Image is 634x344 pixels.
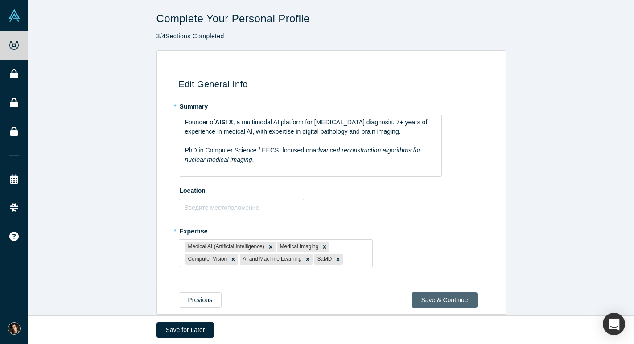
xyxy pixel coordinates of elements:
h1: Complete Your Personal Profile [156,12,506,25]
div: rdw-wrapper [179,115,442,177]
img: Alchemist Vault Logo [8,9,21,22]
div: Computer Vision [185,254,229,265]
span: , a multimodal AI platform for [MEDICAL_DATA] diagnosis. 7+ years of experience in medical AI, wi... [185,119,429,154]
img: Denis Chegodaev's Account [8,322,21,335]
input: Введите местоположение [179,199,304,217]
div: AI and Machine Learning [240,254,303,265]
div: Remove AI and Machine Learning [303,254,313,265]
button: Previous [179,292,222,308]
span: Founder of [185,119,215,126]
span: advanced reconstruction algorithms for nuclear medical imaging [185,147,422,163]
button: Save & Continue [412,292,477,308]
label: Summary [179,99,487,111]
div: Remove Computer Vision [228,254,238,265]
div: Medical Imaging [277,242,320,252]
div: Remove SaMD [333,254,343,265]
label: Expertise [179,224,487,236]
span: AISI X [215,119,233,126]
h3: Edit General Info [179,79,487,90]
div: Medical AI (Artificial Intelligence) [185,242,266,252]
span: . [252,156,254,163]
button: Save for Later [156,322,214,338]
div: rdw-editor [185,118,436,164]
p: 3 / 4 Sections Completed [156,32,506,41]
div: Remove Medical Imaging [320,242,329,252]
div: SaMD [314,254,333,265]
div: Remove Medical AI (Artificial Intelligence) [266,242,276,252]
label: Location [179,183,487,196]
